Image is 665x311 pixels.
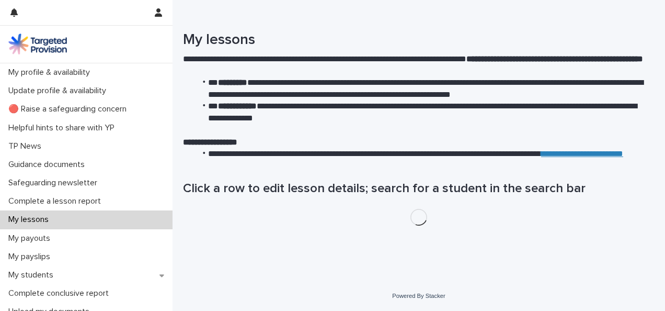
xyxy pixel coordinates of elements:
p: Complete conclusive report [4,288,117,298]
p: Update profile & availability [4,86,114,96]
p: My payslips [4,252,59,262]
img: M5nRWzHhSzIhMunXDL62 [8,34,67,54]
p: Safeguarding newsletter [4,178,106,188]
p: My profile & availability [4,68,98,77]
a: Powered By Stacker [392,293,445,299]
p: 🔴 Raise a safeguarding concern [4,104,135,114]
p: Complete a lesson report [4,196,109,206]
p: Guidance documents [4,160,93,170]
p: My students [4,270,62,280]
h1: My lessons [183,31,647,49]
p: Helpful hints to share with YP [4,123,123,133]
p: My payouts [4,234,59,243]
h1: Click a row to edit lesson details; search for a student in the search bar [183,181,655,196]
p: TP News [4,141,50,151]
p: My lessons [4,215,57,225]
